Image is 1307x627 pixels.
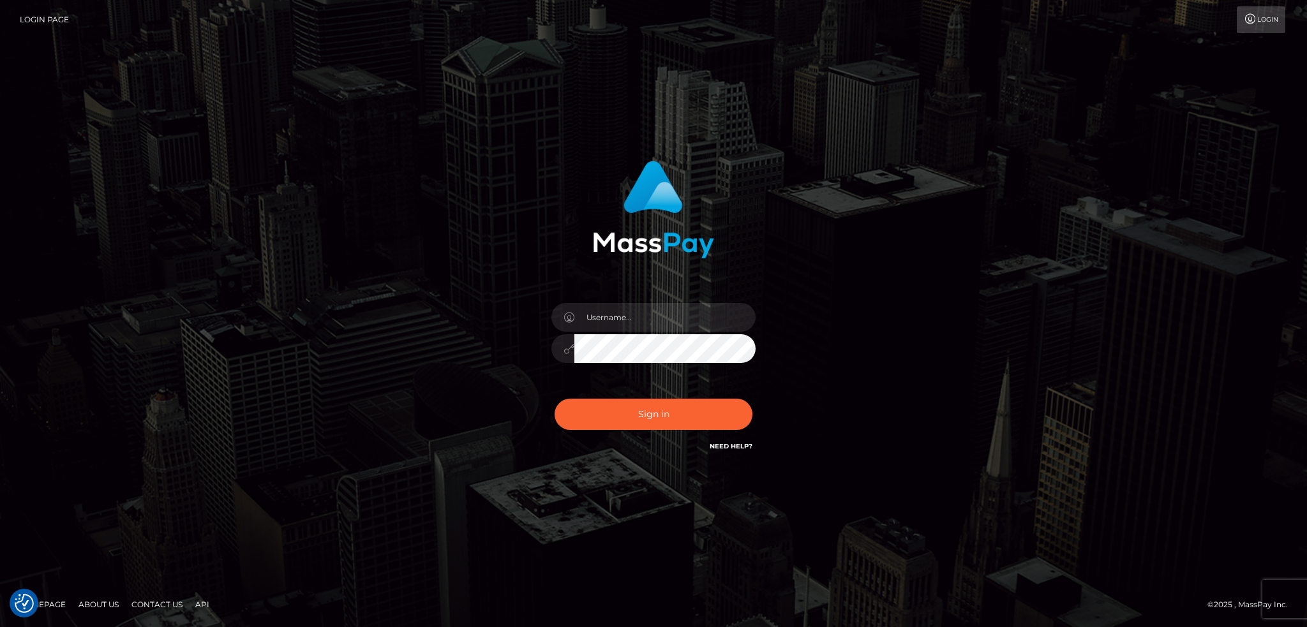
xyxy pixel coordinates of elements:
[15,594,34,613] button: Consent Preferences
[574,303,756,332] input: Username...
[710,442,752,450] a: Need Help?
[73,594,124,614] a: About Us
[593,161,714,258] img: MassPay Login
[1237,6,1285,33] a: Login
[190,594,214,614] a: API
[126,594,188,614] a: Contact Us
[14,594,71,614] a: Homepage
[555,399,752,430] button: Sign in
[15,594,34,613] img: Revisit consent button
[20,6,69,33] a: Login Page
[1207,598,1297,612] div: © 2025 , MassPay Inc.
